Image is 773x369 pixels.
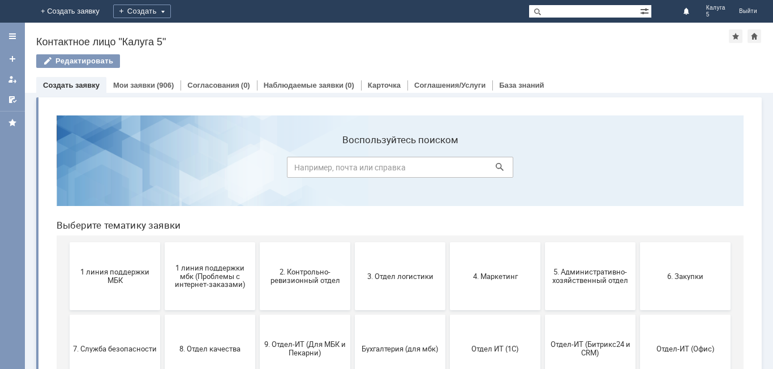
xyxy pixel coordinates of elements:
[402,136,493,204] button: 4. Маркетинг
[43,81,100,89] a: Создать заявку
[414,81,486,89] a: Соглашения/Услуги
[212,208,303,276] button: 9. Отдел-ИТ (Для МБК и Пекарни)
[3,91,22,109] a: Мои согласования
[501,234,585,251] span: Отдел-ИТ (Битрикс24 и CRM)
[307,208,398,276] button: Бухгалтерия (для мбк)
[501,161,585,178] span: 5. Административно-хозяйственный отдел
[25,161,109,178] span: 1 линия поддержки МБК
[241,81,250,89] div: (0)
[117,208,208,276] button: 8. Отдел качества
[706,11,725,18] span: 5
[22,208,113,276] button: 7. Служба безопасности
[22,281,113,349] button: Финансовый отдел
[311,302,394,327] span: [PERSON_NAME]. Услуги ИТ для МБК (оформляет L1)
[307,281,398,349] button: [PERSON_NAME]. Услуги ИТ для МБК (оформляет L1)
[307,136,398,204] button: 3. Отдел логистики
[216,234,299,251] span: 9. Отдел-ИТ (Для МБК и Пекарни)
[36,36,729,48] div: Контактное лицо "Калуга 5"
[239,50,466,71] input: Например, почта или справка
[729,29,742,43] div: Добавить в избранное
[216,306,299,323] span: Это соглашение не активно!
[402,208,493,276] button: Отдел ИТ (1С)
[121,310,204,319] span: Франчайзинг
[497,208,588,276] button: Отдел-ИТ (Битрикс24 и CRM)
[345,81,354,89] div: (0)
[592,208,683,276] button: Отдел-ИТ (Офис)
[212,281,303,349] button: Это соглашение не активно!
[121,157,204,182] span: 1 линия поддержки мбк (Проблемы с интернет-заказами)
[25,238,109,246] span: 7. Служба безопасности
[9,113,696,125] header: Выберите тематику заявки
[311,165,394,174] span: 3. Отдел логистики
[748,29,761,43] div: Сделать домашней страницей
[592,136,683,204] button: 6. Закупки
[311,238,394,246] span: Бухгалтерия (для мбк)
[239,28,466,39] label: Воспользуйтесь поиском
[497,136,588,204] button: 5. Административно-хозяйственный отдел
[22,136,113,204] button: 1 линия поддержки МБК
[640,5,651,16] span: Расширенный поиск
[187,81,239,89] a: Согласования
[406,165,489,174] span: 4. Маркетинг
[264,81,343,89] a: Наблюдаемые заявки
[117,281,208,349] button: Франчайзинг
[499,81,544,89] a: База знаний
[212,136,303,204] button: 2. Контрольно-ревизионный отдел
[113,5,171,18] div: Создать
[596,238,680,246] span: Отдел-ИТ (Офис)
[25,310,109,319] span: Финансовый отдел
[3,50,22,68] a: Создать заявку
[596,165,680,174] span: 6. Закупки
[406,310,489,319] span: не актуален
[402,281,493,349] button: не актуален
[216,161,299,178] span: 2. Контрольно-ревизионный отдел
[117,136,208,204] button: 1 линия поддержки мбк (Проблемы с интернет-заказами)
[406,238,489,246] span: Отдел ИТ (1С)
[121,238,204,246] span: 8. Отдел качества
[368,81,401,89] a: Карточка
[3,70,22,88] a: Мои заявки
[113,81,155,89] a: Мои заявки
[157,81,174,89] div: (906)
[706,5,725,11] span: Калуга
